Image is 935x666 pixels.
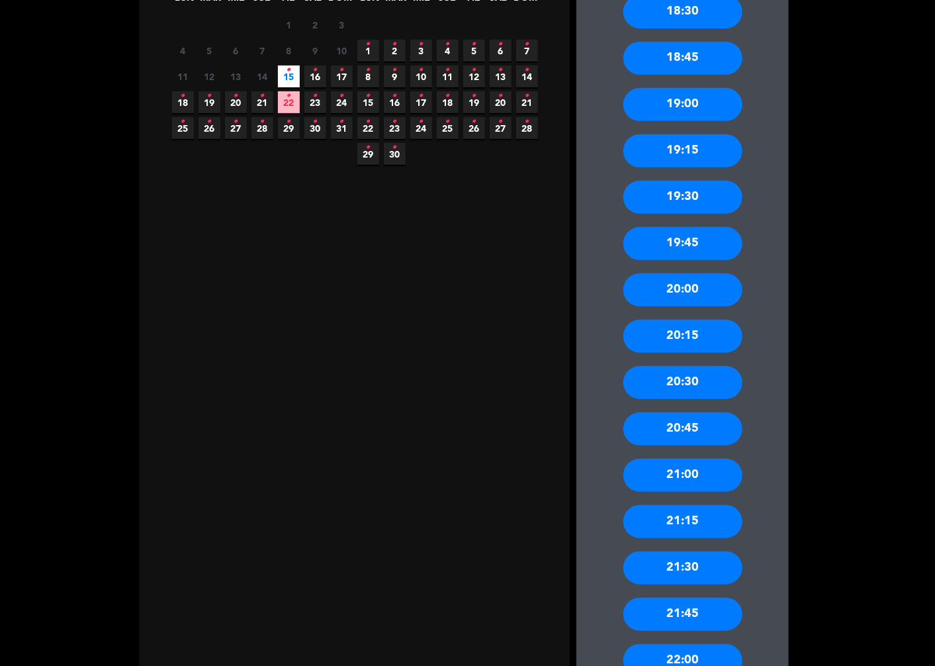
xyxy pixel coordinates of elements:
[463,40,485,62] span: 5
[304,91,326,113] span: 23
[278,91,300,113] span: 22
[392,34,397,55] i: •
[181,85,185,107] i: •
[392,111,397,132] i: •
[419,60,423,81] i: •
[251,66,273,87] span: 14
[498,34,503,55] i: •
[410,40,432,62] span: 3
[516,66,538,87] span: 14
[623,412,742,446] div: 20:45
[304,40,326,62] span: 9
[498,85,503,107] i: •
[384,66,406,87] span: 9
[251,91,273,113] span: 21
[339,85,344,107] i: •
[366,34,371,55] i: •
[339,60,344,81] i: •
[313,60,318,81] i: •
[287,60,291,81] i: •
[278,14,300,36] span: 1
[623,459,742,492] div: 21:00
[357,66,379,87] span: 8
[339,111,344,132] i: •
[225,117,247,139] span: 27
[498,60,503,81] i: •
[623,598,742,631] div: 21:45
[445,85,450,107] i: •
[490,66,512,87] span: 13
[384,91,406,113] span: 16
[207,85,212,107] i: •
[525,85,529,107] i: •
[366,111,371,132] i: •
[516,91,538,113] span: 21
[490,91,512,113] span: 20
[225,40,247,62] span: 6
[623,42,742,75] div: 18:45
[251,117,273,139] span: 28
[623,505,742,538] div: 21:15
[287,85,291,107] i: •
[357,117,379,139] span: 22
[366,60,371,81] i: •
[498,111,503,132] i: •
[472,60,476,81] i: •
[172,117,194,139] span: 25
[410,117,432,139] span: 24
[287,111,291,132] i: •
[419,34,423,55] i: •
[623,273,742,307] div: 20:00
[331,117,353,139] span: 31
[623,88,742,121] div: 19:00
[490,117,512,139] span: 27
[199,117,220,139] span: 26
[437,40,459,62] span: 4
[516,40,538,62] span: 7
[304,66,326,87] span: 16
[463,66,485,87] span: 12
[437,66,459,87] span: 11
[463,91,485,113] span: 19
[225,66,247,87] span: 13
[225,91,247,113] span: 20
[172,40,194,62] span: 4
[366,137,371,158] i: •
[384,143,406,165] span: 30
[384,40,406,62] span: 2
[437,91,459,113] span: 18
[463,117,485,139] span: 26
[331,40,353,62] span: 10
[419,85,423,107] i: •
[260,111,265,132] i: •
[260,85,265,107] i: •
[410,66,432,87] span: 10
[278,117,300,139] span: 29
[331,66,353,87] span: 17
[384,117,406,139] span: 23
[304,117,326,139] span: 30
[445,34,450,55] i: •
[304,14,326,36] span: 2
[366,85,371,107] i: •
[437,117,459,139] span: 25
[313,111,318,132] i: •
[392,137,397,158] i: •
[445,60,450,81] i: •
[623,181,742,214] div: 19:30
[278,40,300,62] span: 8
[181,111,185,132] i: •
[278,66,300,87] span: 15
[516,117,538,139] span: 28
[472,111,476,132] i: •
[172,91,194,113] span: 18
[623,134,742,167] div: 19:15
[357,40,379,62] span: 1
[419,111,423,132] i: •
[234,111,238,132] i: •
[357,91,379,113] span: 15
[525,34,529,55] i: •
[207,111,212,132] i: •
[357,143,379,165] span: 29
[331,14,353,36] span: 3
